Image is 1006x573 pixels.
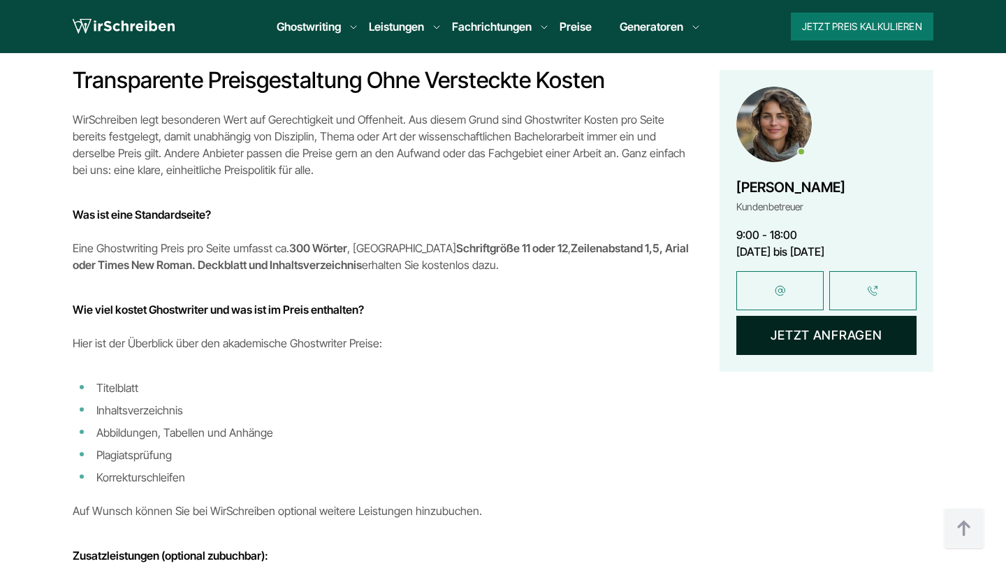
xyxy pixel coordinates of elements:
[452,18,532,35] a: Fachrichtungen
[277,18,341,35] a: Ghostwriting
[73,547,692,564] h4: Zusatzleistungen (optional zubuchbar):
[560,20,592,34] a: Preise
[791,13,933,41] button: Jetzt Preis kalkulieren
[289,241,347,255] strong: 300 Wörter
[943,508,985,550] img: button top
[73,424,692,441] li: Abbildungen, Tabellen und Anhänge
[736,226,917,242] div: 9:00 - 18:00
[73,206,692,223] h4: Was ist eine Standardseite?
[736,198,845,215] div: Kundenbetreuer
[73,379,692,396] li: Titelblatt
[369,18,424,35] a: Leistungen
[73,111,692,178] p: WirSchreiben legt besonderen Wert auf Gerechtigkeit und Offenheit. Aus diesem Grund sind Ghostwri...
[736,242,917,259] div: [DATE] bis [DATE]
[736,87,812,162] img: Maria Kaufman
[73,66,692,94] h3: Transparente Preisgestaltung ohne versteckte Kosten
[73,16,175,37] img: logo wirschreiben
[73,502,692,519] p: Auf Wunsch können Sie bei WirSchreiben optional weitere Leistungen hinzubuchen.
[736,175,845,198] div: [PERSON_NAME]
[456,241,568,255] strong: Schriftgröße 11 oder 12
[73,469,692,486] li: Korrekturschleifen
[73,240,692,273] p: Eine Ghostwriting Preis pro Seite umfasst ca. , [GEOGRAPHIC_DATA] , erhalten Sie kostenlos dazu.
[736,315,917,354] button: Jetzt anfragen
[73,402,692,419] li: Inhaltsverzeichnis
[73,301,692,318] h4: Wie viel kostet Ghostwriter und was ist im Preis enthalten?
[620,18,683,35] a: Generatoren
[73,447,692,463] li: Plagiatsprüfung
[73,335,692,351] p: Hier ist der Überblick über den akademische Ghostwriter Preise:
